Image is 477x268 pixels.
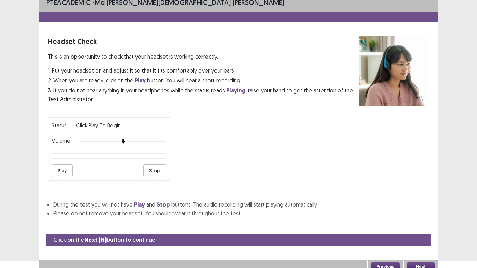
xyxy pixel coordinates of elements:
p: Status: [52,121,68,129]
strong: Next (N) [84,236,107,244]
strong: Stop [157,201,170,208]
strong: Play [135,77,146,84]
strong: Play [134,201,145,208]
p: 2. When you are ready, click on the button. You will hear a short recording [48,76,359,85]
button: Play [52,164,73,177]
img: headset test [359,36,429,106]
button: Stop [143,164,166,177]
p: 1. Put your headset on and adjust it so that it fits comfortably over your ears [48,66,359,75]
strong: Playing [226,87,245,94]
li: During the test you will not have and buttons. The audio recording will start playing automatically [53,200,429,209]
p: Volume: [52,136,72,145]
p: This is an opportunity to check that your headset is working correctly. [48,52,359,61]
li: Please do not remove your headset. You should wear it throughout the test [53,209,429,217]
img: arrow-thumb [121,139,126,144]
p: Click on the button to continue. [53,236,156,244]
p: Click Play to Begin [76,121,121,129]
p: 3. If you do not hear anything in your headphones while the status reads , raise your hand to get... [48,86,359,103]
p: Headset Check [48,36,359,47]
